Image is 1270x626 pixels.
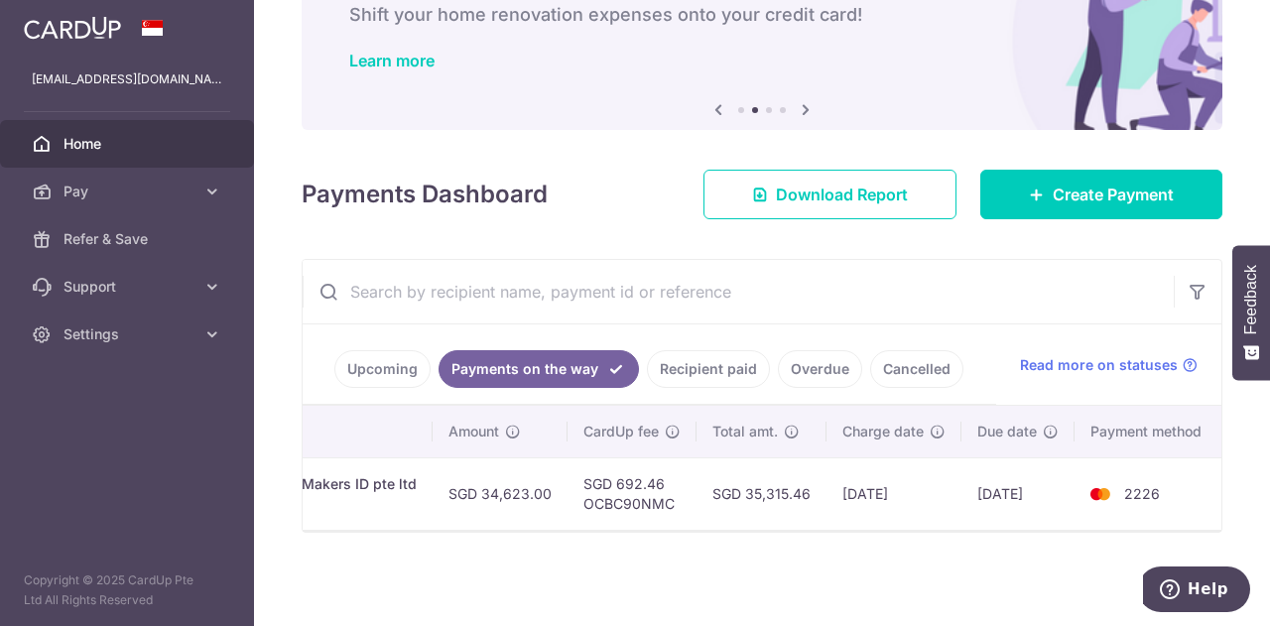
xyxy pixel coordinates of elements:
span: Feedback [1242,265,1260,334]
img: Bank Card [1080,482,1120,506]
p: [EMAIL_ADDRESS][DOMAIN_NAME] [32,69,222,89]
a: Overdue [778,350,862,388]
span: Refer & Save [63,229,194,249]
a: Read more on statuses [1020,355,1198,375]
div: Renovation. CraftMakers ID pte ltd [189,474,417,494]
th: Payment method [1075,406,1225,457]
td: [DATE] [961,457,1075,530]
a: Payments on the way [439,350,639,388]
span: Charge date [842,422,924,441]
td: SGD 692.46 OCBC90NMC [568,457,697,530]
span: Read more on statuses [1020,355,1178,375]
button: Feedback - Show survey [1232,245,1270,380]
span: Settings [63,324,194,344]
h4: Payments Dashboard [302,177,548,212]
td: [DATE] [826,457,961,530]
span: Create Payment [1053,183,1174,206]
th: Payment details [173,406,433,457]
span: Home [63,134,194,154]
td: SGD 34,623.00 [433,457,568,530]
span: 2226 [1124,485,1160,502]
a: Learn more [349,51,435,70]
iframe: Opens a widget where you can find more information [1143,566,1250,616]
a: Upcoming [334,350,431,388]
span: Total amt. [712,422,778,441]
a: Create Payment [980,170,1222,219]
p: [PERSON_NAME] [189,494,417,514]
span: CardUp fee [583,422,659,441]
td: SGD 35,315.46 [697,457,826,530]
span: Support [63,277,194,297]
a: Download Report [703,170,956,219]
h6: Shift your home renovation expenses onto your credit card! [349,3,1175,27]
a: Cancelled [870,350,963,388]
span: Due date [977,422,1037,441]
a: Recipient paid [647,350,770,388]
span: Pay [63,182,194,201]
img: CardUp [24,16,121,40]
input: Search by recipient name, payment id or reference [303,260,1174,323]
span: Amount [448,422,499,441]
span: Download Report [776,183,908,206]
